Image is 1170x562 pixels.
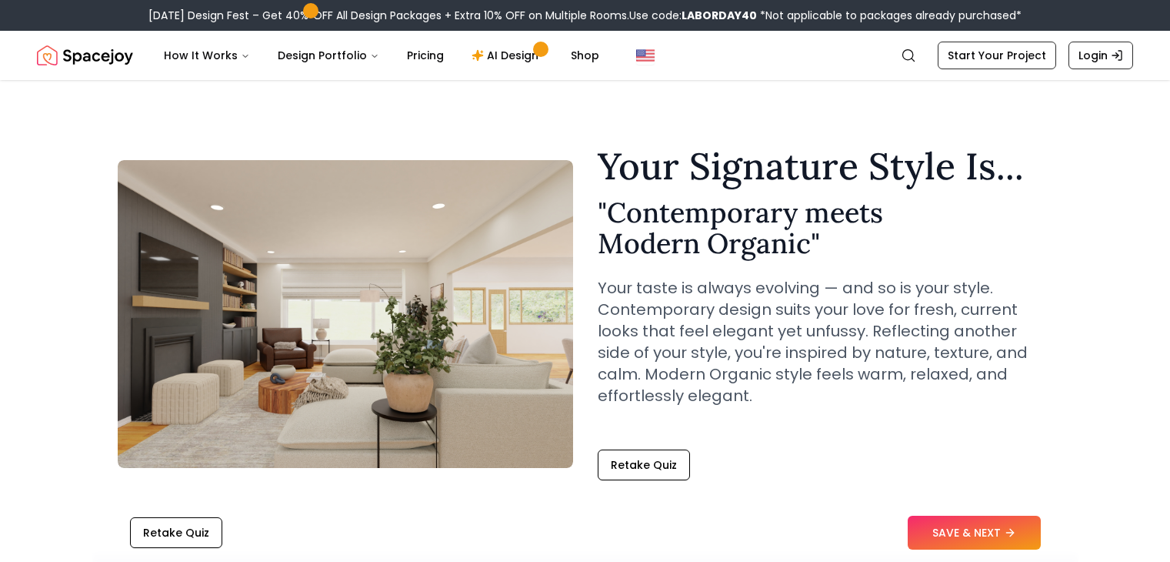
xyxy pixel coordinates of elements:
button: Retake Quiz [130,517,222,548]
button: Retake Quiz [598,450,690,480]
div: [DATE] Design Fest – Get 40% OFF All Design Packages + Extra 10% OFF on Multiple Rooms. [148,8,1022,23]
button: Design Portfolio [265,40,392,71]
p: Your taste is always evolving — and so is your style. Contemporary design suits your love for fre... [598,277,1053,406]
a: AI Design [459,40,555,71]
nav: Main [152,40,612,71]
a: Start Your Project [938,42,1056,69]
a: Spacejoy [37,40,133,71]
img: United States [636,46,655,65]
button: SAVE & NEXT [908,516,1041,550]
button: How It Works [152,40,262,71]
nav: Global [37,31,1133,80]
h1: Your Signature Style Is... [598,148,1053,185]
span: *Not applicable to packages already purchased* [757,8,1022,23]
img: Contemporary meets Modern Organic Style Example [118,160,573,468]
span: Use code: [629,8,757,23]
img: Spacejoy Logo [37,40,133,71]
a: Pricing [395,40,456,71]
h2: " Contemporary meets Modern Organic " [598,197,1053,259]
a: Shop [558,40,612,71]
a: Login [1068,42,1133,69]
b: LABORDAY40 [682,8,757,23]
